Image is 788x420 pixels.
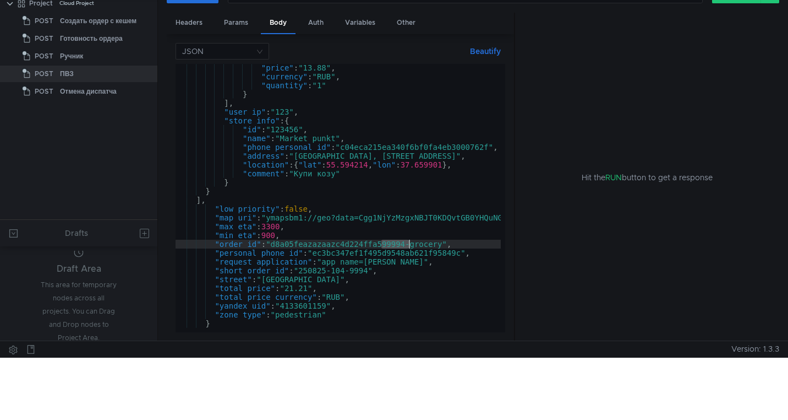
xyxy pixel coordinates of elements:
div: ПВЗ [60,66,74,82]
span: POST [35,83,53,100]
div: Создать ордер с кешем [60,13,136,29]
span: POST [35,66,53,82]
span: RUN [605,173,622,182]
button: Beautify [466,45,505,58]
span: POST [35,30,53,47]
div: Ручник [60,48,83,64]
div: Auth [299,13,332,33]
span: Version: 1.3.3 [731,341,779,357]
div: Отмена диспатча [60,83,117,100]
div: Готовность ордера [60,30,123,47]
span: POST [35,13,53,29]
div: Other [388,13,424,33]
span: POST [35,48,53,64]
div: Params [215,13,257,33]
div: Body [261,13,295,34]
div: Headers [167,13,211,33]
div: Variables [336,13,384,33]
div: Drafts [65,227,88,240]
span: Hit the button to get a response [582,171,713,184]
